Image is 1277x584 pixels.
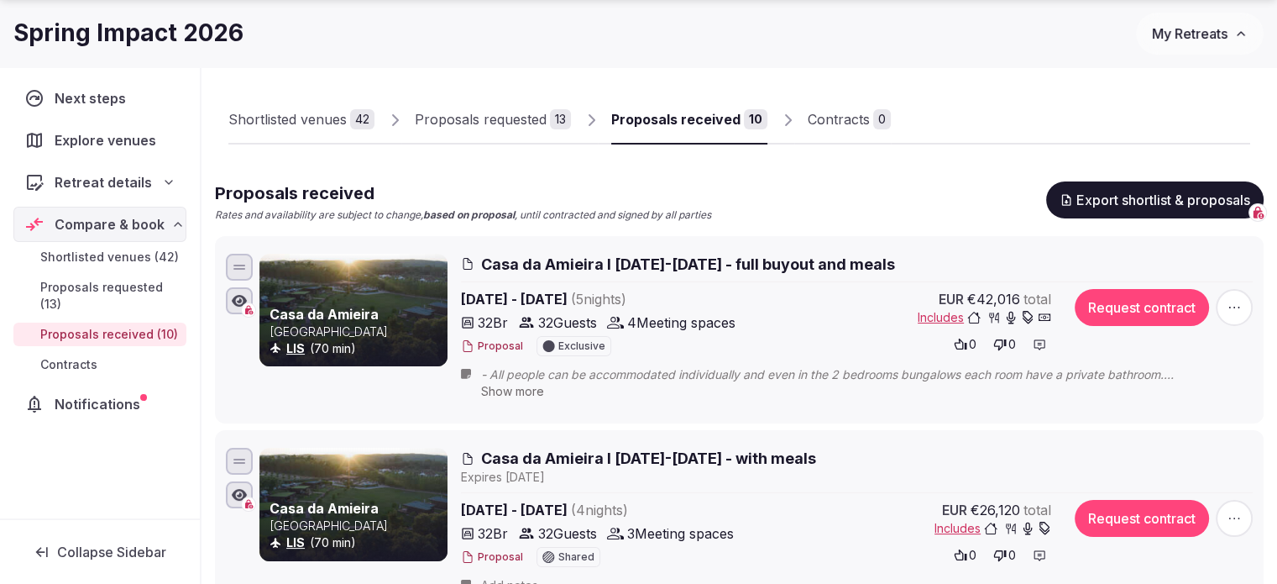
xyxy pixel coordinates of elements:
span: Retreat details [55,172,152,192]
a: Casa da Amieira [270,306,379,323]
div: Contracts [808,109,870,129]
span: total [1023,500,1051,520]
button: 0 [988,544,1021,567]
div: Proposals requested [415,109,547,129]
button: LIS [286,340,305,357]
button: 0 [949,333,981,356]
div: Shortlisted venues [228,109,347,129]
h1: Spring Impact 2026 [13,17,243,50]
span: Show more [481,384,544,398]
a: Proposals requested (13) [13,276,186,316]
button: Request contract [1075,289,1209,326]
div: 10 [744,109,767,129]
span: 0 [969,336,976,353]
span: 0 [1008,547,1016,564]
span: 3 Meeting spaces [627,523,734,544]
h2: Proposals received [215,182,711,205]
a: Contracts [13,353,186,376]
span: Next steps [55,88,133,108]
span: Shortlisted venues (42) [40,249,179,266]
a: Shortlisted venues (42) [13,245,186,269]
span: My Retreats [1152,25,1227,42]
button: Request contract [1075,500,1209,537]
span: [DATE] - [DATE] [461,289,756,309]
span: total [1023,289,1051,309]
span: Casa da Amieira I [DATE]-[DATE] - with meals [481,448,816,469]
span: ( 4 night s ) [571,502,628,518]
span: €26,120 [971,500,1020,520]
div: 42 [350,109,374,129]
button: 0 [949,544,981,567]
a: Proposals received (10) [13,323,186,346]
span: Proposals received (10) [40,326,178,343]
span: €42,016 [967,289,1020,309]
span: 32 Guests [538,523,597,544]
span: Explore venues [55,130,163,150]
div: 13 [550,109,571,129]
p: Rates and availability are subject to change, , until contracted and signed by all parties [215,208,711,223]
span: 0 [969,547,976,564]
p: [GEOGRAPHIC_DATA] [270,518,444,534]
button: 0 [988,333,1021,356]
span: 32 Br [478,523,508,544]
button: Includes [918,309,1051,326]
span: EUR [939,289,964,309]
button: Proposal [461,550,523,565]
span: Exclusive [558,341,605,351]
div: Expire s [DATE] [461,469,1253,486]
span: Contracts [40,356,97,373]
span: EUR [942,500,967,520]
button: Includes [934,520,1051,537]
span: [DATE] - [DATE] [461,500,756,520]
a: Shortlisted venues42 [228,96,374,145]
a: Explore venues [13,123,186,158]
span: Proposals requested (13) [40,279,180,313]
button: Export shortlist & proposals [1046,182,1264,218]
span: 32 Guests [538,313,597,333]
a: Contracts0 [808,96,891,145]
strong: based on proposal [423,208,515,221]
span: 0 [1008,336,1016,353]
div: (70 min) [270,340,444,357]
a: LIS [286,535,305,550]
span: Collapse Sidebar [57,544,166,560]
a: Proposals received10 [611,96,767,145]
div: 0 [873,109,891,129]
span: Compare & book [55,214,165,234]
a: Proposals requested13 [415,96,571,145]
div: (70 min) [270,534,444,551]
a: Notifications [13,387,186,422]
button: LIS [286,534,305,551]
button: Proposal [461,339,523,354]
span: Shared [558,552,594,562]
a: LIS [286,341,305,355]
a: Next steps [13,81,186,116]
a: Casa da Amieira [270,500,379,517]
p: [GEOGRAPHIC_DATA] [270,324,444,340]
button: Collapse Sidebar [13,534,186,571]
div: Proposals received [611,109,741,129]
span: 4 Meeting spaces [627,313,735,333]
span: 32 Br [478,313,508,333]
span: Casa da Amieira I [DATE]-[DATE] - full buyout and meals [481,254,895,275]
button: My Retreats [1136,13,1264,55]
span: - All people can be accommodated individually and even in the 2 bedrooms bungalows each room have... [481,366,1213,383]
span: ( 5 night s ) [571,291,626,308]
span: Notifications [55,394,147,414]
